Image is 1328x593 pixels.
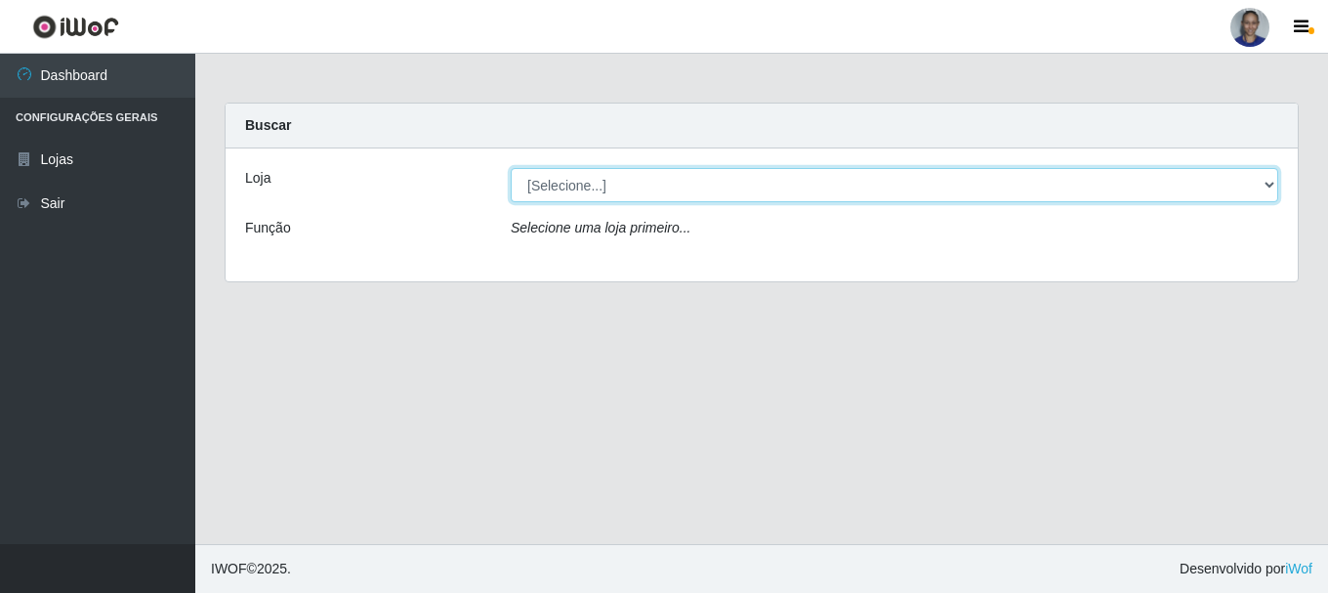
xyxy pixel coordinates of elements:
[211,561,247,576] span: IWOF
[32,15,119,39] img: CoreUI Logo
[1285,561,1312,576] a: iWof
[245,168,270,189] label: Loja
[245,117,291,133] strong: Buscar
[511,220,690,235] i: Selecione uma loja primeiro...
[211,559,291,579] span: © 2025 .
[1180,559,1312,579] span: Desenvolvido por
[245,218,291,238] label: Função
